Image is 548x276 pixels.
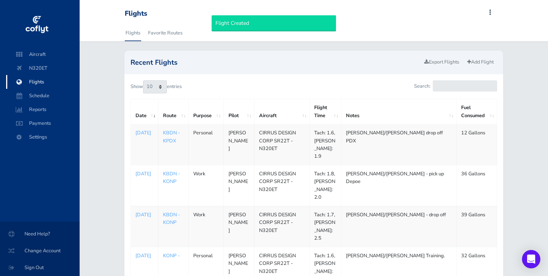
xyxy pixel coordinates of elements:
[254,124,309,165] td: CIRRUS DESIGN CORP SR22T - N320ET
[24,13,49,36] img: coflyt logo
[456,165,497,206] td: 36 Gallons
[130,59,421,66] h2: Recent Flights
[188,99,223,124] th: Purpose: activate to sort column ascending
[212,15,336,31] div: Flight Created
[9,261,70,274] span: Sign Out
[135,129,153,137] a: [DATE]
[14,130,72,144] span: Settings
[254,165,309,206] td: CIRRUS DESIGN CORP SR22T - N320ET
[163,170,180,185] a: KBDN - KONP
[131,99,158,124] th: Date: activate to sort column ascending
[130,80,182,93] label: Show entries
[14,116,72,130] span: Payments
[310,206,341,247] td: Tach: 1.7, [PERSON_NAME]: 2.5
[147,24,183,41] a: Favorite Routes
[14,75,72,89] span: Flights
[254,99,309,124] th: Aircraft: activate to sort column ascending
[135,252,153,260] a: [DATE]
[135,170,153,178] a: [DATE]
[421,57,463,68] a: Export Flights
[456,99,497,124] th: Fuel Consumed: activate to sort column ascending
[310,99,341,124] th: Flight Time: activate to sort column ascending
[9,227,70,241] span: Need Help?
[135,211,153,219] a: [DATE]
[125,10,147,18] div: Flights
[310,165,341,206] td: Tach: 1.8, [PERSON_NAME]: 2.0
[14,89,72,103] span: Schedule
[14,47,72,61] span: Aircraft
[414,80,497,91] label: Search:
[341,124,456,165] td: [PERSON_NAME]/[PERSON_NAME] drop off PDX
[341,99,456,124] th: Notes: activate to sort column ascending
[522,250,540,268] div: Open Intercom Messenger
[223,206,254,247] td: [PERSON_NAME]
[163,129,180,144] a: KBDN - KPDX
[188,124,223,165] td: Personal
[163,252,179,259] a: KONP -
[125,24,141,41] a: Flights
[310,124,341,165] td: Tach: 1.6, [PERSON_NAME]: 1.9
[143,80,167,93] select: Showentries
[223,165,254,206] td: [PERSON_NAME]
[456,206,497,247] td: 39 Gallons
[341,206,456,247] td: [PERSON_NAME]/[PERSON_NAME] - drop off
[158,99,189,124] th: Route: activate to sort column ascending
[464,57,497,68] a: Add Flight
[254,206,309,247] td: CIRRUS DESIGN CORP SR22T - N320ET
[14,61,72,75] span: N320ET
[9,244,70,258] span: Change Account
[223,124,254,165] td: [PERSON_NAME]
[14,103,72,116] span: Reports
[456,124,497,165] td: 12 Gallons
[188,206,223,247] td: Work
[188,165,223,206] td: Work
[341,165,456,206] td: [PERSON_NAME]/[PERSON_NAME] - pick up Depoe
[163,211,180,226] a: KBDN - KONP
[433,80,497,91] input: Search:
[223,99,254,124] th: Pilot: activate to sort column ascending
